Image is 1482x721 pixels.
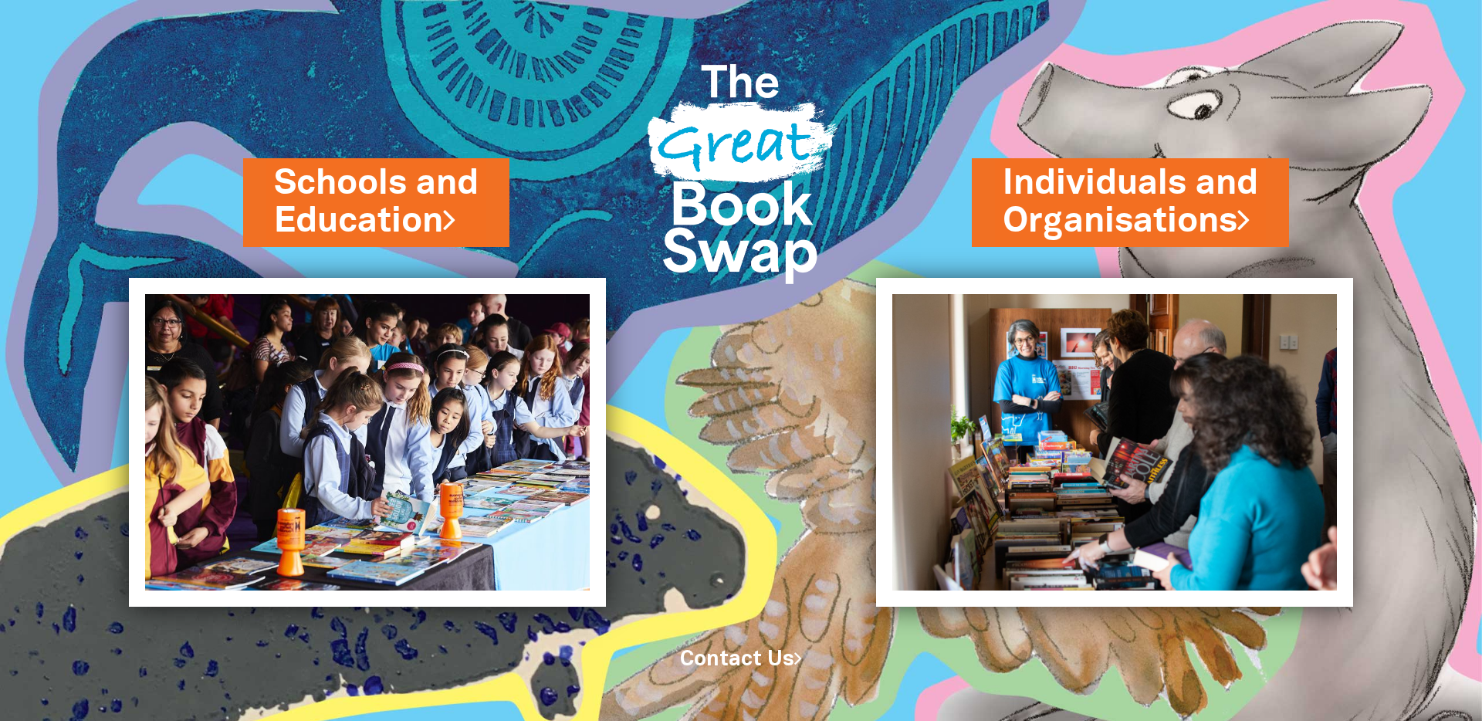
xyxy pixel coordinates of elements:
img: Schools and Education [129,278,606,607]
a: Individuals andOrganisations [1003,159,1258,245]
img: Great Bookswap logo [629,19,853,316]
a: Contact Us [680,650,802,669]
a: Schools andEducation [274,159,479,245]
img: Individuals and Organisations [876,278,1353,607]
